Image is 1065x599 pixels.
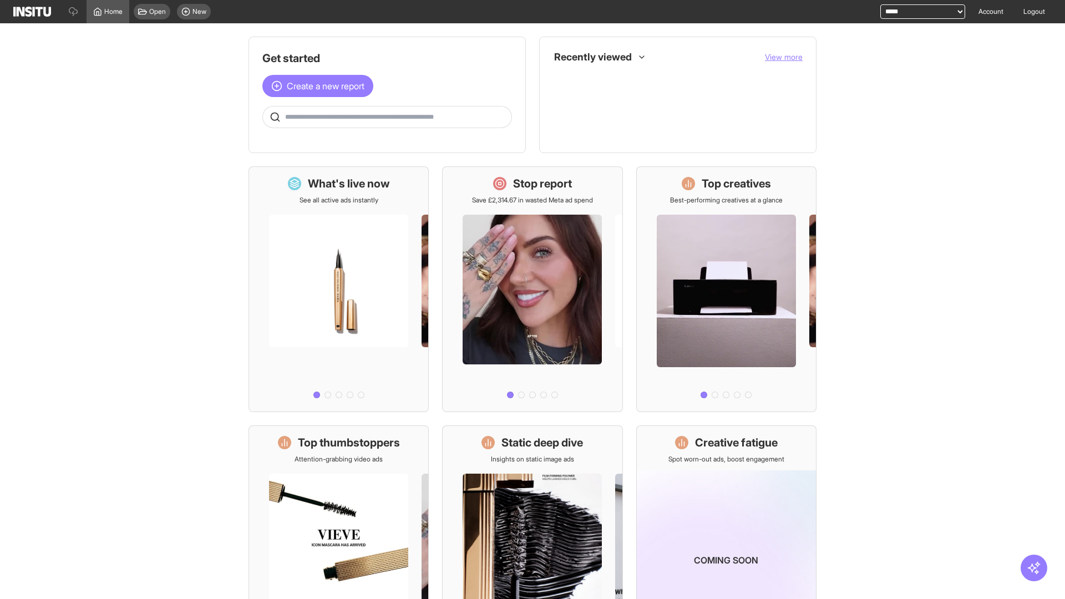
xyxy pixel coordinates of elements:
h1: Static deep dive [501,435,583,450]
p: Save £2,314.67 in wasted Meta ad spend [472,196,593,205]
h1: What's live now [308,176,390,191]
p: See all active ads instantly [300,196,378,205]
p: Insights on static image ads [491,455,574,464]
span: Create a new report [287,79,364,93]
button: Create a new report [262,75,373,97]
a: What's live nowSee all active ads instantly [248,166,429,412]
span: Open [149,7,166,16]
a: Top creativesBest-performing creatives at a glance [636,166,816,412]
p: Attention-grabbing video ads [295,455,383,464]
h1: Top thumbstoppers [298,435,400,450]
button: View more [765,52,803,63]
h1: Stop report [513,176,572,191]
span: Home [104,7,123,16]
p: Best-performing creatives at a glance [670,196,783,205]
h1: Get started [262,50,512,66]
span: View more [765,52,803,62]
img: Logo [13,7,51,17]
h1: Top creatives [702,176,771,191]
span: New [192,7,206,16]
a: Stop reportSave £2,314.67 in wasted Meta ad spend [442,166,622,412]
